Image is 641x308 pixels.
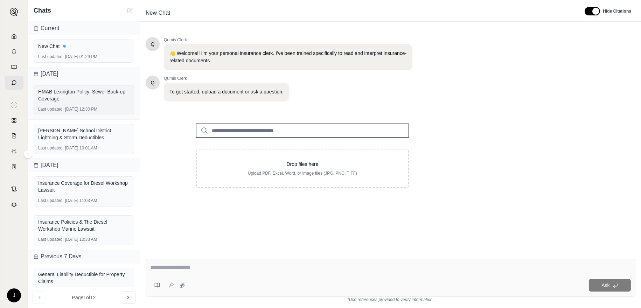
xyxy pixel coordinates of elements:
[5,29,23,43] a: Home
[38,237,130,242] div: [DATE] 10:33 AM
[5,129,23,143] a: Claim Coverage
[208,170,397,176] p: Upload PDF, Excel, Word, or image files (JPG, PNG, TIFF)
[38,145,64,151] span: Last updated:
[151,41,155,48] span: Hello
[38,271,130,285] div: General Liability Deductible for Property Claims
[164,76,289,81] span: Qumis Clerk
[28,250,140,264] div: Previous 7 Days
[5,160,23,174] a: Coverage Table
[28,158,140,172] div: [DATE]
[589,279,631,292] button: Ask
[7,5,21,19] button: Expand sidebar
[24,150,32,158] button: Expand sidebar
[34,6,51,15] span: Chats
[126,6,134,15] button: New Chat
[601,282,609,288] span: Ask
[5,98,23,112] a: Single Policy
[5,60,23,74] a: Prompt Library
[169,50,407,64] p: 👋 Welcome!! I'm your personal insurance clerk. I've been trained specifically to read and interpr...
[7,288,21,302] div: J
[169,88,284,96] p: To get started, upload a document or ask a question.
[5,113,23,127] a: Policy Comparisons
[38,127,130,141] div: [PERSON_NAME] School District Lightning & Storm Deductibles
[5,76,23,90] a: Chat
[38,218,130,232] div: Insurance Policies & The Diesel Workshop Marine Lawsuit
[38,106,130,112] div: [DATE] 12:30 PM
[164,37,412,43] span: Qumis Clerk
[38,106,64,112] span: Last updated:
[143,7,173,19] span: New Chat
[38,198,64,203] span: Last updated:
[72,294,96,301] span: Page 1 of 12
[38,54,130,59] div: [DATE] 01:29 PM
[143,7,576,19] div: Edit Title
[38,145,130,151] div: [DATE] 10:01 AM
[10,8,18,16] img: Expand sidebar
[208,161,397,168] p: Drop files here
[603,8,631,14] span: Hide Citations
[151,79,155,86] span: Hello
[38,198,130,203] div: [DATE] 11:03 AM
[38,88,130,102] div: HMAB Lexington Policy: Sewer Back-up Coverage
[38,180,130,194] div: Insurance Coverage for Diesel Workshop Lawsuit
[5,182,23,196] a: Contract Analysis
[5,197,23,211] a: Legal Search Engine
[5,45,23,59] a: Documents Vault
[38,43,130,50] div: New Chat
[38,237,64,242] span: Last updated:
[28,67,140,81] div: [DATE]
[5,144,23,158] a: Custom Report
[146,297,635,302] div: *Use references provided to verify information.
[28,21,140,35] div: Current
[38,54,64,59] span: Last updated:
